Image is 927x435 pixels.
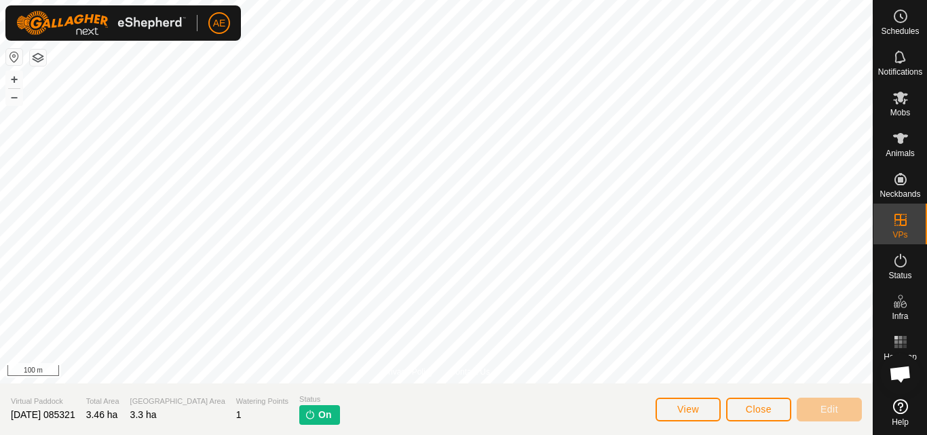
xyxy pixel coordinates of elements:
button: Edit [797,398,862,421]
span: Mobs [890,109,910,117]
span: Help [892,418,909,426]
span: View [677,404,699,415]
a: Privacy Policy [383,366,434,378]
button: Reset Map [6,49,22,65]
span: 3.3 ha [130,409,157,420]
span: On [318,408,331,422]
img: Gallagher Logo [16,11,186,35]
span: Schedules [881,27,919,35]
span: Heatmap [884,353,917,361]
span: Close [746,404,772,415]
button: + [6,71,22,88]
img: turn-on [305,409,316,420]
button: – [6,89,22,105]
button: View [656,398,721,421]
span: Virtual Paddock [11,396,75,407]
span: Edit [820,404,838,415]
span: Status [888,271,911,280]
span: [DATE] 085321 [11,409,75,420]
span: [GEOGRAPHIC_DATA] Area [130,396,225,407]
span: 1 [236,409,242,420]
span: Notifications [878,68,922,76]
a: Help [873,394,927,432]
span: Status [299,394,339,405]
a: Contact Us [450,366,490,378]
button: Close [726,398,791,421]
span: AE [213,16,226,31]
span: Neckbands [879,190,920,198]
span: Total Area [86,396,119,407]
span: 3.46 ha [86,409,118,420]
span: Animals [886,149,915,157]
span: VPs [892,231,907,239]
button: Map Layers [30,50,46,66]
span: Infra [892,312,908,320]
div: Open chat [880,354,921,394]
span: Watering Points [236,396,288,407]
